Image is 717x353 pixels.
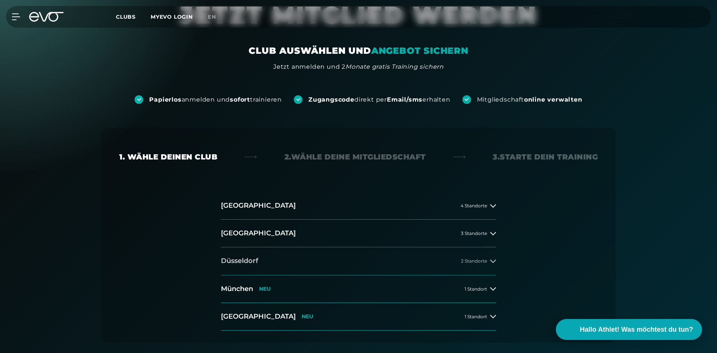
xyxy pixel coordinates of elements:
[371,45,468,56] em: ANGEBOT SICHERN
[221,220,496,247] button: [GEOGRAPHIC_DATA]3 Standorte
[149,96,181,103] strong: Papierlos
[580,325,693,335] span: Hallo Athlet! Was möchtest du tun?
[208,13,225,21] a: en
[230,96,250,103] strong: sofort
[221,275,496,303] button: MünchenNEU1 Standort
[116,13,136,20] span: Clubs
[345,63,444,70] em: Monate gratis Training sichern
[221,284,253,294] h2: München
[249,45,468,57] div: CLUB AUSWÄHLEN UND
[116,13,151,20] a: Clubs
[149,96,282,104] div: anmelden und trainieren
[524,96,582,103] strong: online verwalten
[308,96,450,104] div: direkt per erhalten
[387,96,422,103] strong: Email/sms
[221,229,296,238] h2: [GEOGRAPHIC_DATA]
[221,312,296,321] h2: [GEOGRAPHIC_DATA]
[308,96,354,103] strong: Zugangscode
[221,303,496,331] button: [GEOGRAPHIC_DATA]NEU1 Standort
[273,62,444,71] div: Jetzt anmelden und 2
[221,192,496,220] button: [GEOGRAPHIC_DATA]4 Standorte
[465,314,487,319] span: 1 Standort
[221,256,258,266] h2: Düsseldorf
[302,313,313,320] p: NEU
[461,258,487,263] span: 2 Standorte
[119,152,217,162] div: 1. Wähle deinen Club
[208,13,216,20] span: en
[221,247,496,275] button: Düsseldorf2 Standorte
[493,152,598,162] div: 3. Starte dein Training
[477,96,582,104] div: Mitgliedschaft
[461,203,487,208] span: 4 Standorte
[221,201,296,210] h2: [GEOGRAPHIC_DATA]
[151,13,193,20] a: MYEVO LOGIN
[465,287,487,291] span: 1 Standort
[461,231,487,236] span: 3 Standorte
[556,319,702,340] button: Hallo Athlet! Was möchtest du tun?
[259,286,271,292] p: NEU
[284,152,426,162] div: 2. Wähle deine Mitgliedschaft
